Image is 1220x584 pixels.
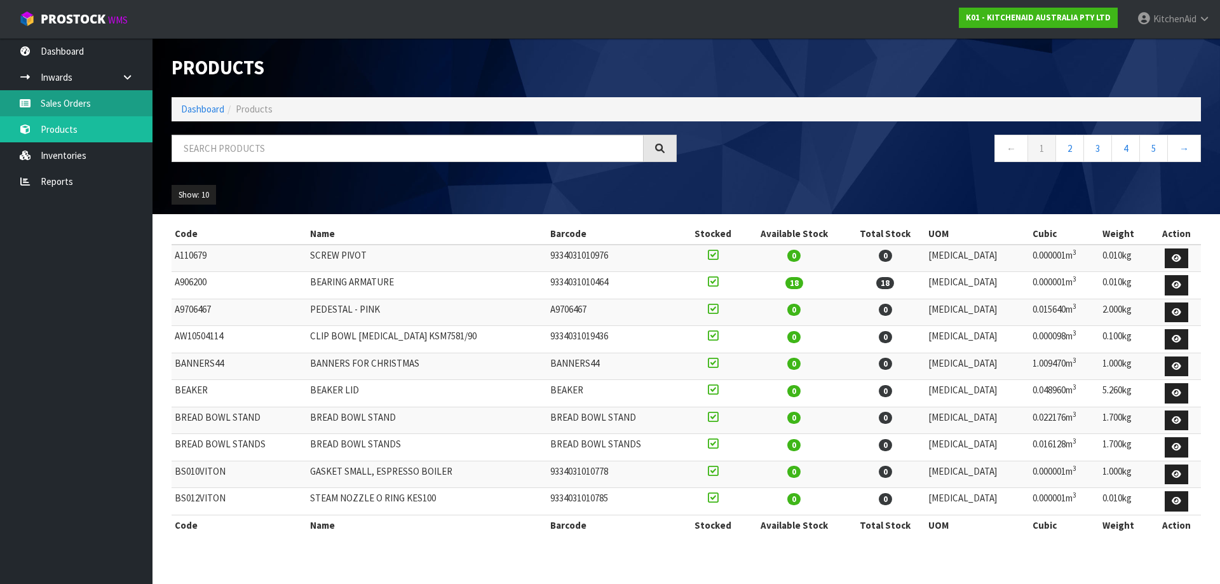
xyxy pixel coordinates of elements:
[879,304,892,316] span: 0
[785,277,803,289] span: 18
[1152,224,1201,244] th: Action
[879,412,892,424] span: 0
[1029,380,1099,407] td: 0.048960m
[1073,275,1076,283] sup: 3
[307,461,548,488] td: GASKET SMALL, ESPRESSO BOILER
[994,135,1028,162] a: ←
[879,466,892,478] span: 0
[172,407,307,434] td: BREAD BOWL STAND
[787,358,801,370] span: 0
[696,135,1201,166] nav: Page navigation
[172,57,677,78] h1: Products
[1055,135,1084,162] a: 2
[547,488,682,515] td: 9334031010785
[1152,515,1201,535] th: Action
[172,434,307,461] td: BREAD BOWL STANDS
[682,515,743,535] th: Stocked
[307,224,548,244] th: Name
[1029,461,1099,488] td: 0.000001m
[1027,135,1056,162] a: 1
[1073,302,1076,311] sup: 3
[547,461,682,488] td: 9334031010778
[172,135,644,162] input: Search products
[547,272,682,299] td: 9334031010464
[1099,380,1153,407] td: 5.260kg
[307,488,548,515] td: STEAM NOZZLE O RING KES100
[1099,461,1153,488] td: 1.000kg
[1073,437,1076,445] sup: 3
[925,434,1029,461] td: [MEDICAL_DATA]
[307,353,548,380] td: BANNERS FOR CHRISTMAS
[307,272,548,299] td: BEARING ARMATURE
[787,466,801,478] span: 0
[787,493,801,505] span: 0
[172,272,307,299] td: A906200
[1029,407,1099,434] td: 0.022176m
[787,250,801,262] span: 0
[1153,13,1196,25] span: KitchenAid
[307,515,548,535] th: Name
[925,461,1029,488] td: [MEDICAL_DATA]
[547,380,682,407] td: BEAKER
[1073,491,1076,499] sup: 3
[1073,464,1076,473] sup: 3
[1029,224,1099,244] th: Cubic
[879,331,892,343] span: 0
[1029,434,1099,461] td: 0.016128m
[172,299,307,326] td: A9706467
[925,272,1029,299] td: [MEDICAL_DATA]
[1073,329,1076,337] sup: 3
[547,515,682,535] th: Barcode
[787,304,801,316] span: 0
[1111,135,1140,162] a: 4
[172,185,216,205] button: Show: 10
[1083,135,1112,162] a: 3
[966,12,1111,23] strong: K01 - KITCHENAID AUSTRALIA PTY LTD
[547,224,682,244] th: Barcode
[41,11,105,27] span: ProStock
[845,515,925,535] th: Total Stock
[879,358,892,370] span: 0
[876,277,894,289] span: 18
[307,299,548,326] td: PEDESTAL - PINK
[1099,488,1153,515] td: 0.010kg
[1139,135,1168,162] a: 5
[19,11,35,27] img: cube-alt.png
[925,380,1029,407] td: [MEDICAL_DATA]
[172,461,307,488] td: BS010VITON
[1099,245,1153,272] td: 0.010kg
[1029,515,1099,535] th: Cubic
[1099,353,1153,380] td: 1.000kg
[1099,272,1153,299] td: 0.010kg
[1099,515,1153,535] th: Weight
[172,245,307,272] td: A110679
[1029,272,1099,299] td: 0.000001m
[1099,326,1153,353] td: 0.100kg
[1029,299,1099,326] td: 0.015640m
[743,515,845,535] th: Available Stock
[879,385,892,397] span: 0
[925,515,1029,535] th: UOM
[172,224,307,244] th: Code
[1073,356,1076,365] sup: 3
[172,515,307,535] th: Code
[787,412,801,424] span: 0
[547,299,682,326] td: A9706467
[879,250,892,262] span: 0
[879,439,892,451] span: 0
[1029,245,1099,272] td: 0.000001m
[307,245,548,272] td: SCREW PIVOT
[743,224,845,244] th: Available Stock
[547,407,682,434] td: BREAD BOWL STAND
[307,434,548,461] td: BREAD BOWL STANDS
[307,407,548,434] td: BREAD BOWL STAND
[1099,434,1153,461] td: 1.700kg
[787,331,801,343] span: 0
[547,353,682,380] td: BANNERS44
[172,353,307,380] td: BANNERS44
[547,245,682,272] td: 9334031010976
[682,224,743,244] th: Stocked
[172,488,307,515] td: BS012VITON
[172,326,307,353] td: AW10504114
[845,224,925,244] th: Total Stock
